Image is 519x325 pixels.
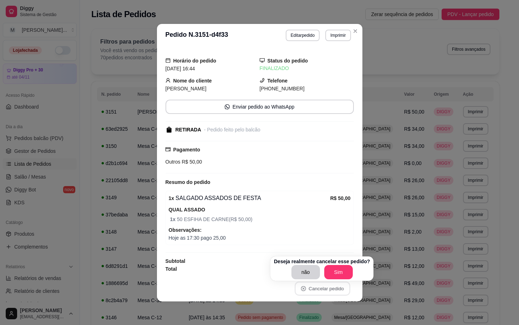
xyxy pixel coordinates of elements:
[260,65,354,72] div: FINALIZADO
[166,159,180,165] span: Outros
[166,258,185,264] strong: Subtotal
[260,78,265,83] span: phone
[169,227,202,233] strong: Observações:
[350,25,361,37] button: Close
[166,66,195,71] span: [DATE] 16:44
[260,86,305,91] span: [PHONE_NUMBER]
[286,30,320,41] button: Editarpedido
[173,78,212,84] strong: Nome do cliente
[169,195,174,201] strong: 1 x
[169,234,351,242] span: Hoje as 17:30 pago 25,00
[260,58,265,63] span: desktop
[173,147,200,152] strong: Pagamento
[330,195,351,201] strong: R$ 50,00
[166,58,171,63] span: calendar
[166,86,207,91] span: [PERSON_NAME]
[268,58,308,64] strong: Status do pedido
[166,100,354,114] button: whats-appEnviar pedido ao WhatsApp
[169,194,330,202] div: SALGADO ASSADOS DE FESTA
[175,126,201,134] div: RETIRADA
[324,265,353,279] button: Sim
[268,78,288,84] strong: Telefone
[166,30,228,41] h3: Pedido N. 3151-d4f33
[225,104,230,109] span: whats-app
[325,30,351,41] button: Imprimir
[166,179,210,185] strong: Resumo do pedido
[166,266,177,272] strong: Total
[170,216,177,222] strong: 1 x
[295,281,350,295] button: close-circleCancelar pedido
[169,207,205,212] strong: QUAL ASSADO
[204,126,260,134] div: - Pedido feito pelo balcão
[180,159,202,165] span: R$ 50,00
[173,58,217,64] strong: Horário do pedido
[274,258,370,265] p: Deseja realmente cancelar esse pedido?
[291,265,320,279] button: não
[166,147,171,152] span: credit-card
[301,286,306,291] span: close-circle
[170,215,351,223] span: 50 ESFIHA DE CARNE ( R$ 50,00 )
[166,78,171,83] span: user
